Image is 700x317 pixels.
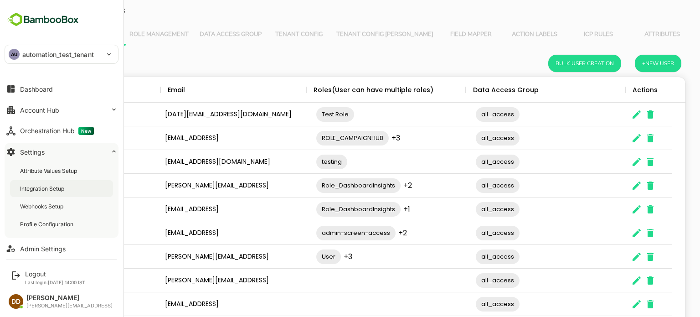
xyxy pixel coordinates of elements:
div: [PERSON_NAME] [15,174,129,197]
p: automation_test_tenant [22,50,94,59]
span: User Management [27,31,87,38]
div: Integration Setup [20,185,66,192]
span: User [284,251,309,262]
span: testing [284,156,315,167]
div: akjsdbjk abc [15,150,129,174]
span: +3 [312,251,320,262]
div: Attribute Values Setup [20,167,79,175]
span: +2 [366,228,375,238]
button: Bulk User Creation [516,55,589,72]
div: [EMAIL_ADDRESS] [129,292,274,316]
span: all_access [444,228,488,238]
span: Role_DashboardInsights [284,180,369,191]
span: Role_DashboardInsights [284,204,369,214]
img: BambooboxFullLogoMark.5f36c76dfaba33ec1ec1367b70bb1252.svg [5,11,82,28]
button: +New User [603,55,649,72]
h6: User List [19,56,56,71]
span: all_access [444,109,488,120]
button: Settings [5,143,118,161]
div: Settings [20,148,45,156]
div: [PERSON_NAME] [15,269,129,292]
span: +2 [371,180,380,191]
div: [EMAIL_ADDRESS] [129,221,274,245]
p: Last login: [DATE] 14:00 IST [25,280,85,285]
div: Logout [25,270,85,278]
div: [PERSON_NAME] [15,292,129,316]
span: all_access [444,275,488,286]
div: Email [136,77,153,103]
span: Data Access Group [168,31,230,38]
span: ICP Rules [540,31,593,38]
div: Actions [601,77,626,103]
div: [EMAIL_ADDRESS] [129,126,274,150]
button: Sort [37,85,48,96]
span: Tenant Config [241,31,293,38]
div: [PERSON_NAME][EMAIL_ADDRESS] [129,269,274,292]
span: New [78,127,94,135]
span: all_access [444,133,488,143]
div: [PERSON_NAME] [15,245,129,269]
div: abcd ejee [15,103,129,126]
span: all_access [444,180,488,191]
span: all_access [444,251,488,262]
div: [PERSON_NAME] [15,126,129,150]
span: Tenant Config [PERSON_NAME] [304,31,401,38]
button: Dashboard [5,80,118,98]
span: Field Mapper [412,31,465,38]
button: Orchestration HubNew [5,122,118,140]
div: Dashboard [20,85,53,93]
div: User [22,77,37,103]
span: +3 [360,133,368,143]
div: [EMAIL_ADDRESS] [129,197,274,221]
div: AU [9,49,20,60]
div: Vertical tabs example [22,24,646,46]
div: [PERSON_NAME][EMAIL_ADDRESS] [129,245,274,269]
div: AUautomation_test_tenant [5,45,118,63]
div: Orchestration Hub [20,127,94,135]
span: admin-screen-access [284,228,364,238]
span: +1 [371,204,378,214]
span: Test Role [284,109,322,120]
div: Account Hub [20,106,59,114]
button: Sort [153,85,164,96]
div: DD [9,294,23,309]
div: Anjali [15,221,129,245]
div: [PERSON_NAME][EMAIL_ADDRESS] [26,303,113,309]
span: Role Management [98,31,157,38]
div: [PERSON_NAME] [15,197,129,221]
div: [PERSON_NAME][EMAIL_ADDRESS] [129,174,274,197]
div: Profile Configuration [20,220,75,228]
div: Data Access Group [441,77,507,103]
span: Attributes [604,31,657,38]
div: Webhooks Setup [20,203,65,210]
button: Account Hub [5,101,118,119]
button: Admin Settings [5,239,118,258]
div: Roles(User can have multiple roles) [282,77,401,103]
div: [PERSON_NAME] [26,294,113,302]
div: Admin Settings [20,245,66,253]
span: all_access [444,204,488,214]
span: ROLE_CAMPAIGNHUB [284,133,357,143]
span: all_access [444,156,488,167]
span: all_access [444,299,488,309]
div: [EMAIL_ADDRESS][DOMAIN_NAME] [129,150,274,174]
span: Action Labels [476,31,529,38]
div: [DATE][EMAIL_ADDRESS][DOMAIN_NAME] [129,103,274,126]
